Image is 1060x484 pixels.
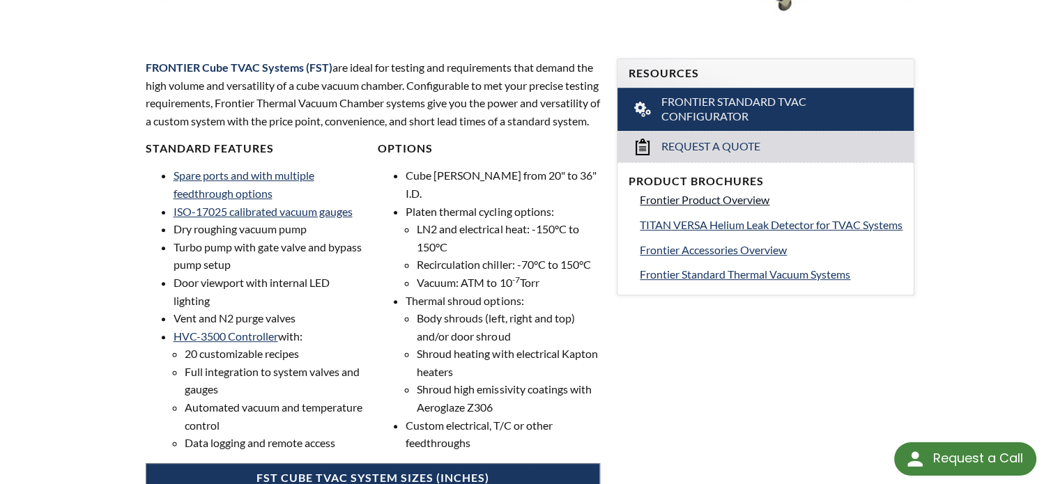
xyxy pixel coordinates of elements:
[174,329,278,343] a: HVC-3500 Controller
[417,380,600,416] li: Shroud high emissivity coatings with Aeroglaze Z306
[406,416,600,452] li: Custom electrical, T/C or other feedthroughs
[640,265,902,283] a: Frontier Standard Thermal Vacuum Systems
[417,274,600,292] li: Vacuum: ATM to 10 Torr
[174,220,368,238] li: Dry roughing vacuum pump
[174,274,368,309] li: Door viewport with internal LED lighting
[629,66,902,81] h4: Resources
[640,241,902,259] a: Frontier Accessories Overview
[146,61,332,74] span: FRONTIER Cube TVAC Systems (FST)
[406,292,600,416] li: Thermal shroud options:
[894,442,1036,476] div: Request a Call
[640,267,850,281] span: Frontier Standard Thermal Vacuum Systems
[185,434,368,452] li: Data logging and remote access
[640,216,902,234] a: TITAN VERSA Helium Leak Detector for TVAC Systems
[417,345,600,380] li: Shroud heating with electrical Kapton heaters
[617,88,914,131] a: Frontier Standard TVAC Configurator
[640,243,787,256] span: Frontier Accessories Overview
[174,309,368,327] li: Vent and N2 purge valves
[617,131,914,162] a: Request a Quote
[629,174,902,189] h4: Product Brochures
[174,169,314,200] a: Spare ports and with multiple feedthrough options
[661,139,760,154] span: Request a Quote
[185,345,368,363] li: 20 customizable recipes
[174,238,368,274] li: Turbo pump with gate valve and bypass pump setup
[406,166,600,202] li: Cube [PERSON_NAME] from 20" to 36" I.D.
[406,203,600,292] li: Platen thermal cycling options:
[512,274,519,285] sup: -7
[378,141,600,156] h4: Options
[174,205,353,218] a: ISO-17025 calibrated vacuum gauges
[640,218,902,231] span: TITAN VERSA Helium Leak Detector for TVAC Systems
[185,363,368,398] li: Full integration to system valves and gauges
[417,309,600,345] li: Body shrouds (left, right and top) and/or door shroud
[185,398,368,434] li: Automated vacuum and temperature control
[146,141,368,156] h4: Standard Features
[174,327,368,452] li: with:
[661,95,872,124] span: Frontier Standard TVAC Configurator
[640,191,902,209] a: Frontier Product Overview
[640,193,769,206] span: Frontier Product Overview
[417,220,600,256] li: LN2 and electrical heat: -150°C to 150°C
[146,58,601,130] p: are ideal for testing and requirements that demand the high volume and versatility of a cube vacu...
[904,448,926,470] img: round button
[417,256,600,274] li: Recirculation chiller: -70°C to 150°C
[932,442,1022,474] div: Request a Call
